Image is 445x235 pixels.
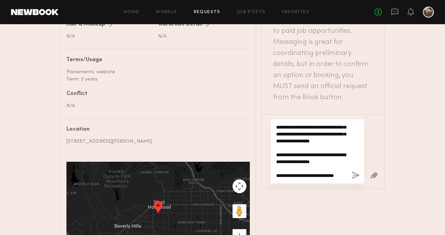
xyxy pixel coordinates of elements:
[233,204,246,218] button: Drag Pegman onto the map to open Street View
[66,127,245,132] div: Location
[237,10,266,15] a: Job Posts
[66,91,245,97] div: Conflict
[66,102,245,110] div: N/A
[158,33,245,40] div: N/A
[158,22,202,27] div: Wardrobe Detail
[66,57,245,63] div: Terms/Usage
[273,3,373,103] header: Keep direct messages professional and related only to paid job opportunities. Messaging is great ...
[282,10,309,15] a: Favorites
[124,10,139,15] a: Home
[233,179,246,193] button: Map camera controls
[66,33,153,40] div: N/A
[66,22,105,27] div: Hair & Makeup
[66,138,245,145] div: [STREET_ADDRESS][PERSON_NAME]
[194,10,220,15] a: Requests
[66,68,245,83] div: Placements: website Term: 3 years
[156,10,177,15] a: Models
